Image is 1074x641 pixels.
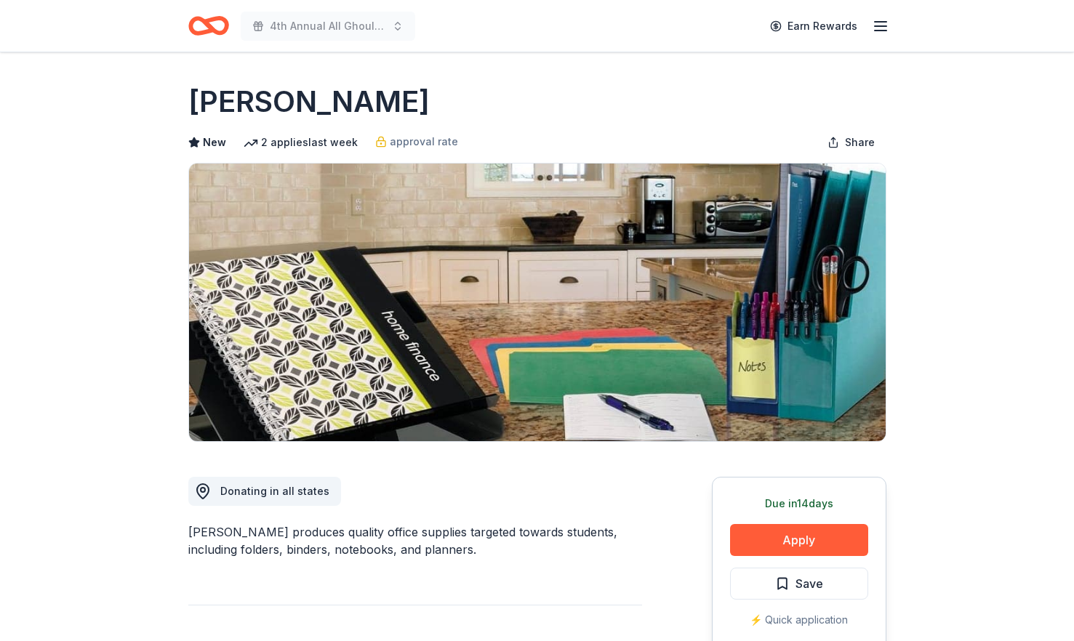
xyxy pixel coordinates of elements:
button: Apply [730,524,868,556]
a: approval rate [375,133,458,150]
div: ⚡️ Quick application [730,611,868,629]
span: Save [796,574,823,593]
h1: [PERSON_NAME] [188,81,430,122]
img: Image for Mead [189,164,886,441]
div: [PERSON_NAME] produces quality office supplies targeted towards students, including folders, bind... [188,523,642,558]
button: 4th Annual All Ghouls Gala [241,12,415,41]
div: Due in 14 days [730,495,868,512]
span: 4th Annual All Ghouls Gala [270,17,386,35]
div: 2 applies last week [244,134,358,151]
button: Share [816,128,886,157]
a: Home [188,9,229,43]
span: New [203,134,226,151]
span: Donating in all states [220,485,329,497]
button: Save [730,568,868,600]
a: Earn Rewards [761,13,866,39]
span: approval rate [390,133,458,150]
span: Share [845,134,875,151]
